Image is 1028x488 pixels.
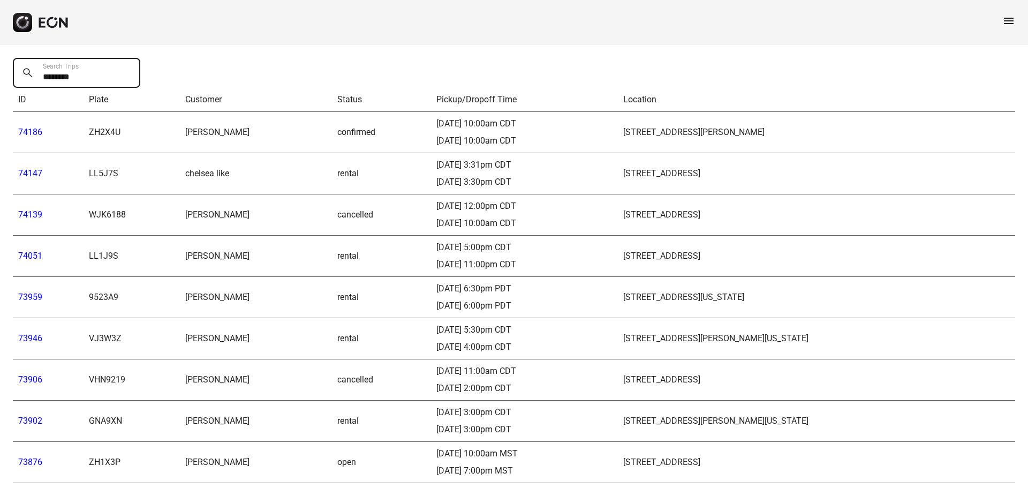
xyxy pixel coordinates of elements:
[18,374,42,385] a: 73906
[332,442,431,483] td: open
[84,359,180,401] td: VHN9219
[618,401,1015,442] td: [STREET_ADDRESS][PERSON_NAME][US_STATE]
[618,194,1015,236] td: [STREET_ADDRESS]
[436,406,613,419] div: [DATE] 3:00pm CDT
[332,194,431,236] td: cancelled
[18,209,42,220] a: 74139
[84,88,180,112] th: Plate
[618,236,1015,277] td: [STREET_ADDRESS]
[436,382,613,395] div: [DATE] 2:00pm CDT
[618,318,1015,359] td: [STREET_ADDRESS][PERSON_NAME][US_STATE]
[431,88,618,112] th: Pickup/Dropoff Time
[436,134,613,147] div: [DATE] 10:00am CDT
[18,168,42,178] a: 74147
[180,112,332,153] td: [PERSON_NAME]
[618,112,1015,153] td: [STREET_ADDRESS][PERSON_NAME]
[180,194,332,236] td: [PERSON_NAME]
[180,236,332,277] td: [PERSON_NAME]
[332,88,431,112] th: Status
[618,153,1015,194] td: [STREET_ADDRESS]
[43,62,79,71] label: Search Trips
[84,153,180,194] td: LL5J7S
[332,236,431,277] td: rental
[436,324,613,336] div: [DATE] 5:30pm CDT
[180,401,332,442] td: [PERSON_NAME]
[18,333,42,343] a: 73946
[180,88,332,112] th: Customer
[84,236,180,277] td: LL1J9S
[180,359,332,401] td: [PERSON_NAME]
[436,159,613,171] div: [DATE] 3:31pm CDT
[436,341,613,354] div: [DATE] 4:00pm CDT
[436,241,613,254] div: [DATE] 5:00pm CDT
[180,277,332,318] td: [PERSON_NAME]
[180,318,332,359] td: [PERSON_NAME]
[436,117,613,130] div: [DATE] 10:00am CDT
[618,88,1015,112] th: Location
[436,464,613,477] div: [DATE] 7:00pm MST
[436,365,613,378] div: [DATE] 11:00am CDT
[332,318,431,359] td: rental
[436,299,613,312] div: [DATE] 6:00pm PDT
[436,447,613,460] div: [DATE] 10:00am MST
[618,277,1015,318] td: [STREET_ADDRESS][US_STATE]
[436,200,613,213] div: [DATE] 12:00pm CDT
[618,359,1015,401] td: [STREET_ADDRESS]
[436,176,613,189] div: [DATE] 3:30pm CDT
[18,127,42,137] a: 74186
[18,457,42,467] a: 73876
[332,112,431,153] td: confirmed
[1002,14,1015,27] span: menu
[18,251,42,261] a: 74051
[332,359,431,401] td: cancelled
[84,401,180,442] td: GNA9XN
[13,88,84,112] th: ID
[436,423,613,436] div: [DATE] 3:00pm CDT
[18,416,42,426] a: 73902
[84,318,180,359] td: VJ3W3Z
[436,258,613,271] div: [DATE] 11:00pm CDT
[84,112,180,153] td: ZH2X4U
[436,217,613,230] div: [DATE] 10:00am CDT
[180,442,332,483] td: [PERSON_NAME]
[618,442,1015,483] td: [STREET_ADDRESS]
[84,194,180,236] td: WJK6188
[332,277,431,318] td: rental
[180,153,332,194] td: chelsea like
[84,442,180,483] td: ZH1X3P
[18,292,42,302] a: 73959
[332,401,431,442] td: rental
[332,153,431,194] td: rental
[436,282,613,295] div: [DATE] 6:30pm PDT
[84,277,180,318] td: 9523A9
